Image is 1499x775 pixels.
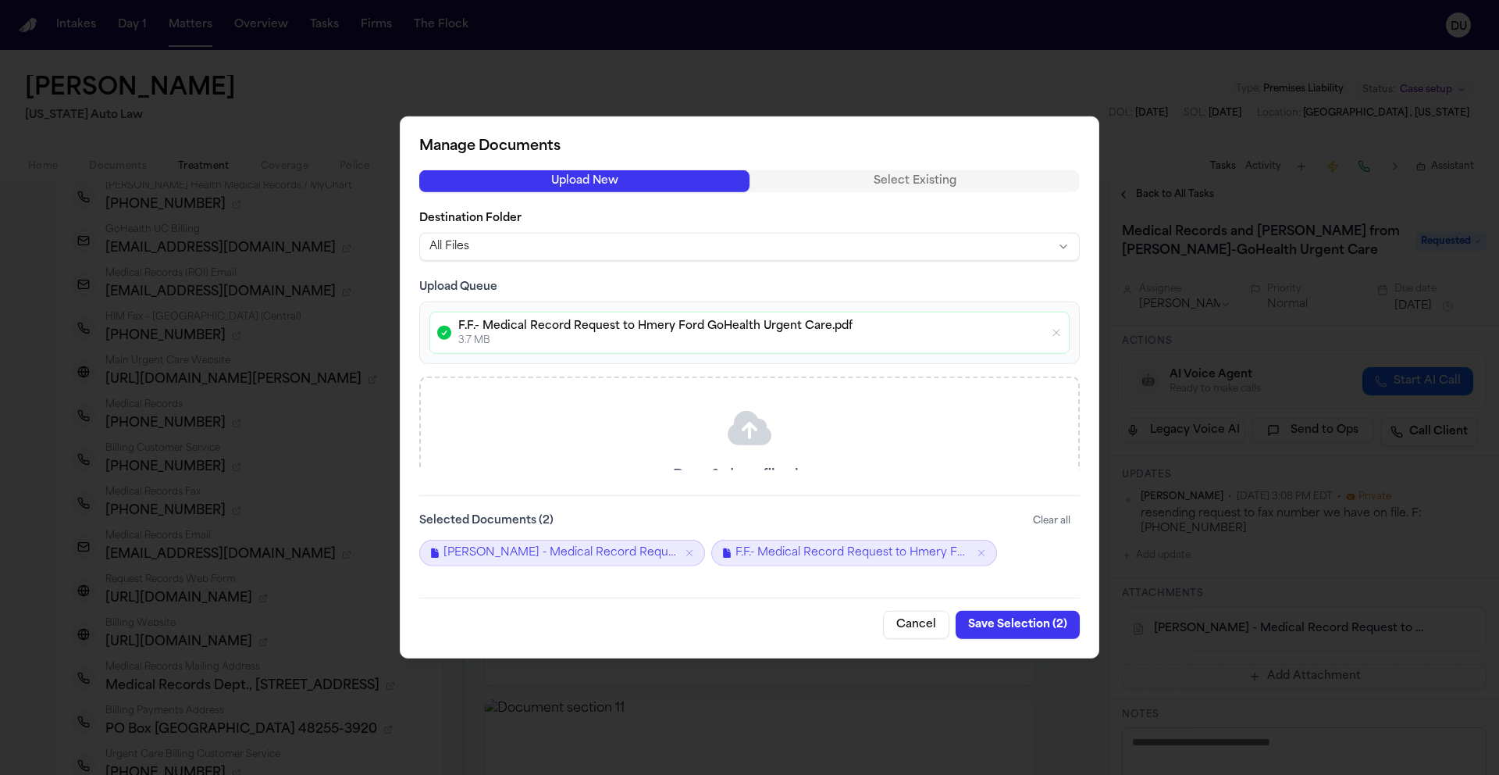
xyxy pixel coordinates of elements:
[956,611,1080,639] button: Save Selection (2)
[735,545,970,561] span: F.F.- Medical Record Request to Hmery Ford GoHealth Urgent Care.pdf
[883,611,949,639] button: Cancel
[458,334,1044,347] p: 3.7 MB
[458,319,1044,334] p: F.F.- Medical Record Request to Hmery Ford GoHealth Urgent Care.pdf
[419,136,1080,158] h2: Manage Documents
[419,513,554,529] label: Selected Documents ( 2 )
[419,280,1080,295] h3: Upload Queue
[419,170,749,192] button: Upload New
[419,211,1080,227] label: Destination Folder
[684,548,695,559] button: Remove F. Fleming - Medical Record Request to Henry Ford-GoHealth Urgent Care - 8.25.25
[443,545,678,561] span: [PERSON_NAME] - Medical Record Request to [PERSON_NAME]-GoHealth Urgent Care - [DATE]
[749,170,1080,192] button: Select Existing
[976,548,987,559] button: Remove F.F.- Medical Record Request to Hmery Ford GoHealth Urgent Care.pdf
[1024,509,1080,534] button: Clear all
[673,466,827,487] p: Drag & drop files here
